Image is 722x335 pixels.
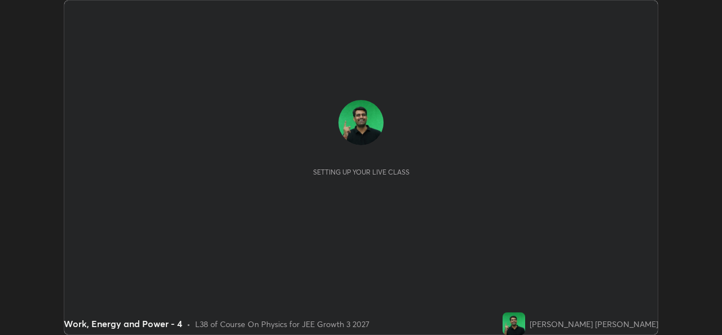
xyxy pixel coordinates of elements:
[503,312,525,335] img: 53243d61168c4ba19039909d99802f93.jpg
[195,318,369,330] div: L38 of Course On Physics for JEE Growth 3 2027
[338,100,384,145] img: 53243d61168c4ba19039909d99802f93.jpg
[313,168,410,176] div: Setting up your live class
[64,317,182,330] div: Work, Energy and Power - 4
[530,318,658,330] div: [PERSON_NAME] [PERSON_NAME]
[187,318,191,330] div: •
